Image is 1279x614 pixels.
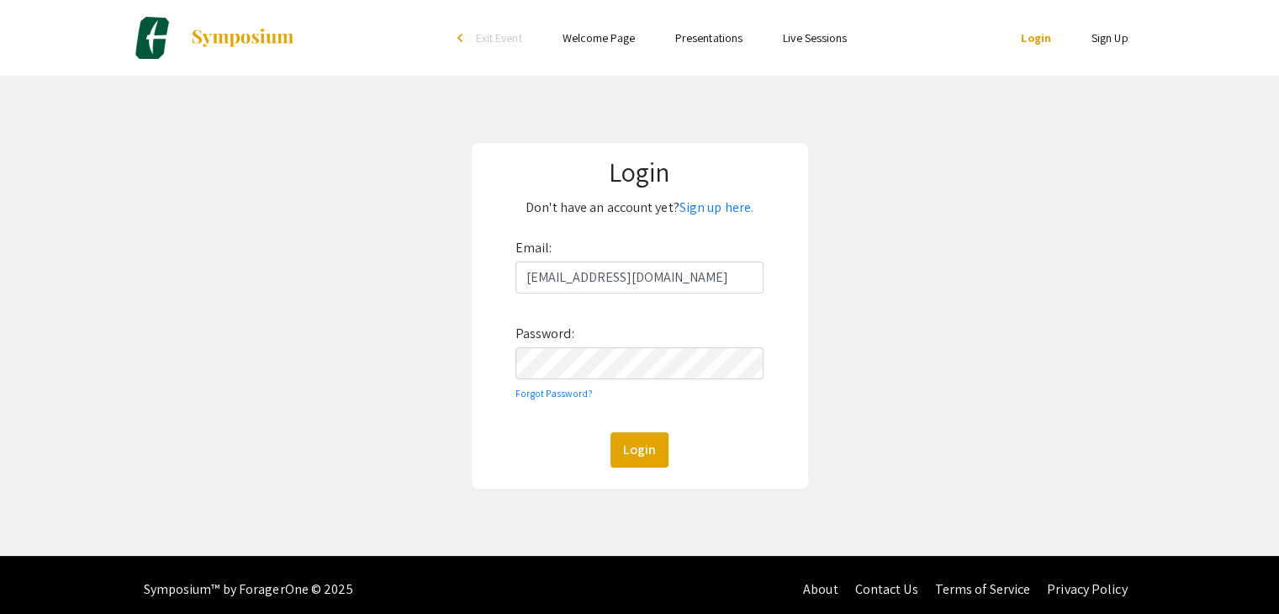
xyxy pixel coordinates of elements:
[13,538,71,601] iframe: Chat
[563,30,635,45] a: Welcome Page
[190,28,295,48] img: Symposium by ForagerOne
[675,30,743,45] a: Presentations
[1047,580,1127,598] a: Privacy Policy
[934,580,1030,598] a: Terms of Service
[1021,30,1051,45] a: Login
[610,432,669,468] button: Login
[515,235,552,262] label: Email:
[515,320,574,347] label: Password:
[854,580,917,598] a: Contact Us
[131,17,173,59] img: Charlotte Biomedical Sciences Symposium 2025
[1091,30,1128,45] a: Sign Up
[803,580,838,598] a: About
[131,17,295,59] a: Charlotte Biomedical Sciences Symposium 2025
[783,30,847,45] a: Live Sessions
[476,30,522,45] span: Exit Event
[457,33,468,43] div: arrow_back_ios
[484,156,795,188] h1: Login
[515,387,594,400] a: Forgot Password?
[679,198,753,216] a: Sign up here.
[484,194,795,221] p: Don't have an account yet?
